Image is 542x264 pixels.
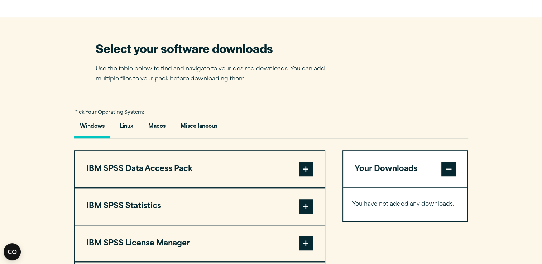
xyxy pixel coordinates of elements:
button: IBM SPSS Data Access Pack [75,151,325,187]
span: Pick Your Operating System: [74,110,144,115]
button: IBM SPSS Statistics [75,188,325,225]
button: Your Downloads [343,151,467,187]
p: Use the table below to find and navigate to your desired downloads. You can add multiple files to... [96,64,336,85]
h2: Select your software downloads [96,40,336,56]
p: You have not added any downloads. [352,199,459,210]
button: Windows [74,118,110,138]
button: Linux [114,118,139,138]
button: Miscellaneous [175,118,223,138]
button: Macos [143,118,171,138]
button: Open CMP widget [4,243,21,260]
button: IBM SPSS License Manager [75,225,325,262]
div: Your Downloads [343,187,467,221]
